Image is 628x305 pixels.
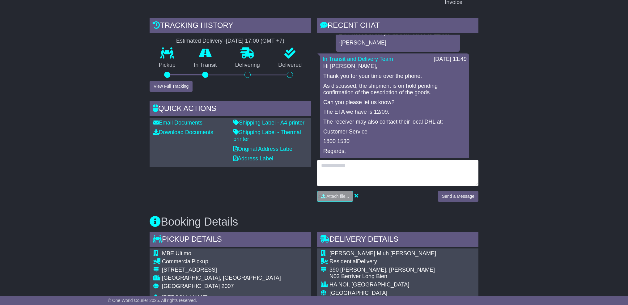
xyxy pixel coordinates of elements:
span: [PERSON_NAME] [162,294,208,301]
a: Shipping Label - A4 printer [233,120,304,126]
div: 390 [PERSON_NAME], [PERSON_NAME] [329,267,436,273]
div: [GEOGRAPHIC_DATA], [GEOGRAPHIC_DATA] [162,275,281,282]
a: Shipping Label - Thermal printer [233,129,301,142]
div: [STREET_ADDRESS] [162,267,281,273]
div: Pickup Details [150,232,311,248]
p: 1800 1530 [323,138,466,145]
a: Email Documents [153,120,202,126]
span: [GEOGRAPHIC_DATA] [329,290,387,296]
span: Residential [329,258,357,265]
div: Delivery Details [317,232,478,248]
p: Regards, [323,148,466,155]
div: Delivery [329,258,436,265]
div: Estimated Delivery - [150,38,311,44]
div: RECENT CHAT [317,18,478,35]
a: Address Label [233,155,273,162]
span: MBE Ultimo [162,250,191,256]
p: -[PERSON_NAME] [339,40,457,46]
p: Thank you for your time over the phone. [323,73,466,80]
span: [PERSON_NAME] Miuh [PERSON_NAME] [329,250,436,256]
p: [PERSON_NAME] [323,158,466,164]
a: In Transit and Delivery Team [323,56,393,62]
p: Can you please let us know? [323,99,466,106]
p: Hi [PERSON_NAME], [323,63,466,70]
button: View Full Tracking [150,81,193,92]
span: Commercial [162,258,192,265]
div: Tracking history [150,18,311,35]
a: Original Address Label [233,146,294,152]
p: Delivering [226,62,269,69]
span: [GEOGRAPHIC_DATA] [162,283,220,289]
p: The ETA we have is 12/09. [323,109,466,116]
div: HA NOI, [GEOGRAPHIC_DATA] [329,282,436,288]
div: [DATE] 17:00 (GMT +7) [226,38,284,44]
p: In Transit [185,62,226,69]
span: © One World Courier 2025. All rights reserved. [108,298,197,303]
p: Delivered [269,62,311,69]
button: Send a Message [438,191,478,202]
p: Pickup [150,62,185,69]
h3: Booking Details [150,216,478,228]
p: Customer Service [323,129,466,135]
div: N03 Berriver Long Bien [329,273,436,280]
a: Download Documents [153,129,213,135]
p: The receiver may also contact their local DHL at: [323,119,466,125]
div: Pickup [162,258,281,265]
p: As discussed, the shipment is on hold pending confirmation of the description of the goods. [323,83,466,96]
div: [DATE] 11:49 [434,56,467,63]
div: Quick Actions [150,101,311,118]
span: 2007 [221,283,234,289]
